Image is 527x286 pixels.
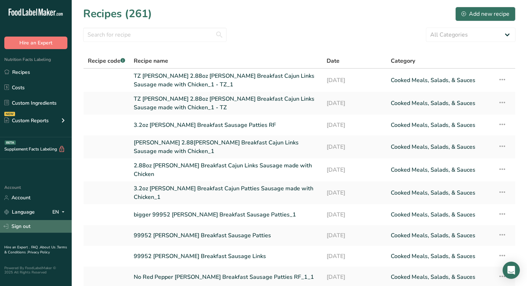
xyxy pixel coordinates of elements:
div: Custom Reports [4,117,49,124]
a: Cooked Meals, Salads, & Sauces [391,207,489,222]
button: Hire an Expert [4,37,67,49]
a: 99952 [PERSON_NAME] Breakfast Sausage Links [134,249,318,264]
div: Powered By FoodLabelMaker © 2025 All Rights Reserved [4,266,67,275]
a: [DATE] [327,138,382,156]
a: Cooked Meals, Salads, & Sauces [391,72,489,89]
a: Cooked Meals, Salads, & Sauces [391,270,489,285]
a: bigger 99952 [PERSON_NAME] Breakfast Sausage Patties_1 [134,207,318,222]
a: Hire an Expert . [4,245,30,250]
a: TZ [PERSON_NAME] 2.88oz [PERSON_NAME] Breakfast Cajun Links Sausage made with Chicken_1 - TZ [134,95,318,112]
a: [DATE] [327,118,382,133]
div: NEW [4,112,15,116]
a: Cooked Meals, Salads, & Sauces [391,138,489,156]
div: BETA [5,140,16,145]
h1: Recipes (261) [83,6,152,22]
a: [DATE] [327,270,382,285]
span: Recipe code [88,57,125,65]
a: Cooked Meals, Salads, & Sauces [391,118,489,133]
a: FAQ . [31,245,40,250]
a: Privacy Policy [28,250,50,255]
a: [DATE] [327,207,382,222]
a: Cooked Meals, Salads, & Sauces [391,161,489,178]
a: Terms & Conditions . [4,245,67,255]
div: Open Intercom Messenger [503,262,520,279]
span: Category [391,57,415,65]
a: No Red Pepper [PERSON_NAME] Breakfast Sausage Patties RF_1_1 [134,270,318,285]
a: TZ [PERSON_NAME] 2.88oz [PERSON_NAME] Breakfast Cajun Links Sausage made with Chicken_1 - TZ_1 [134,72,318,89]
a: [DATE] [327,228,382,243]
a: 2.88oz [PERSON_NAME] Breakfast Cajun Links Sausage made with Chicken [134,161,318,178]
a: Cooked Meals, Salads, & Sauces [391,184,489,201]
input: Search for recipe [83,28,227,42]
button: Add new recipe [455,7,516,21]
a: [DATE] [327,95,382,112]
a: Cooked Meals, Salads, & Sauces [391,228,489,243]
a: [PERSON_NAME] 2.88[PERSON_NAME] Breakfast Cajun Links Sausage made with Chicken_1 [134,138,318,156]
a: [DATE] [327,249,382,264]
a: [DATE] [327,161,382,178]
a: 3.2oz [PERSON_NAME] Breakfast Cajun Patties Sausage made with Chicken_1 [134,184,318,201]
a: About Us . [40,245,57,250]
span: Date [327,57,340,65]
a: [DATE] [327,72,382,89]
a: Cooked Meals, Salads, & Sauces [391,249,489,264]
a: Cooked Meals, Salads, & Sauces [391,95,489,112]
div: Add new recipe [461,10,509,18]
span: Recipe name [134,57,168,65]
a: [DATE] [327,184,382,201]
a: 3.2oz [PERSON_NAME] Breakfast Sausage Patties RF [134,118,318,133]
div: EN [52,208,67,216]
a: Language [4,206,35,218]
a: 99952 [PERSON_NAME] Breakfast Sausage Patties [134,228,318,243]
